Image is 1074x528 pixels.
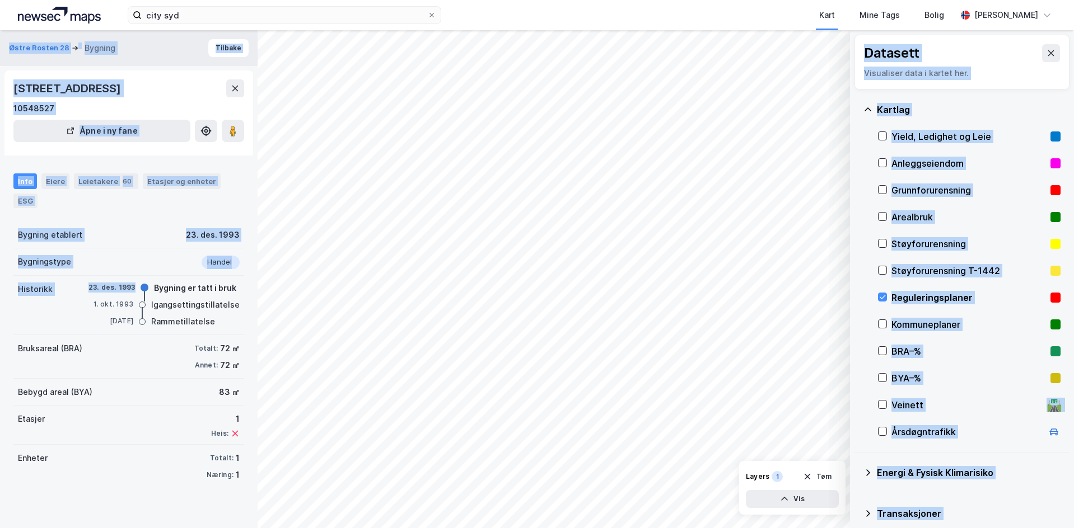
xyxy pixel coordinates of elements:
[13,102,54,115] div: 10548527
[18,342,82,355] div: Bruksareal (BRA)
[220,359,240,372] div: 72 ㎡
[891,130,1046,143] div: Yield, Ledighet og Leie
[18,451,48,465] div: Enheter
[891,157,1046,170] div: Anleggseiendom
[85,41,115,55] div: Bygning
[13,120,190,142] button: Åpne i ny fane
[142,7,427,23] input: Søk på adresse, matrikkel, gårdeiere, leietakere eller personer
[877,466,1061,479] div: Energi & Fysisk Klimarisiko
[41,173,69,189] div: Eiere
[18,282,53,296] div: Historikk
[18,385,92,399] div: Bebygd areal (BYA)
[18,7,101,23] img: logo.a4113a55bc3d86da70a041830d287a7e.svg
[88,282,136,293] div: 23. des. 1993
[186,228,240,242] div: 23. des. 1993
[1018,474,1074,528] iframe: Chat Widget
[18,255,71,268] div: Bygningstype
[860,8,900,22] div: Mine Tags
[746,490,839,508] button: Vis
[219,385,240,399] div: 83 ㎡
[18,228,82,242] div: Bygning etablert
[147,176,216,186] div: Etasjer og enheter
[211,412,240,426] div: 1
[88,299,133,309] div: 1. okt. 1993
[891,398,1043,412] div: Veinett
[924,8,944,22] div: Bolig
[88,316,133,326] div: [DATE]
[974,8,1038,22] div: [PERSON_NAME]
[120,176,134,187] div: 60
[746,472,769,481] div: Layers
[891,183,1046,197] div: Grunnforurensning
[877,507,1061,520] div: Transaksjoner
[877,103,1061,116] div: Kartlag
[220,342,240,355] div: 72 ㎡
[819,8,835,22] div: Kart
[891,210,1046,224] div: Arealbruk
[13,173,37,189] div: Info
[13,194,38,208] div: ESG
[151,315,215,328] div: Rammetillatelse
[13,79,123,97] div: [STREET_ADDRESS]
[194,344,218,353] div: Totalt:
[891,425,1043,439] div: Årsdøgntrafikk
[207,470,234,479] div: Næring:
[891,371,1046,385] div: BYA–%
[195,361,218,370] div: Annet:
[864,44,919,62] div: Datasett
[236,468,240,482] div: 1
[772,471,783,482] div: 1
[151,298,240,312] div: Igangsettingstillatelse
[210,454,234,463] div: Totalt:
[18,412,45,426] div: Etasjer
[891,345,1046,358] div: BRA–%
[154,281,236,295] div: Bygning er tatt i bruk
[891,291,1046,304] div: Reguleringsplaner
[74,173,138,189] div: Leietakere
[891,237,1046,251] div: Støyforurensning
[796,468,839,485] button: Tøm
[9,43,72,54] button: Østre Rosten 28
[236,451,240,465] div: 1
[208,39,249,57] button: Tilbake
[211,429,228,438] div: Heis:
[1047,398,1062,412] div: 🛣️
[891,318,1046,331] div: Kommuneplaner
[864,67,1060,80] div: Visualiser data i kartet her.
[891,264,1046,277] div: Støyforurensning T-1442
